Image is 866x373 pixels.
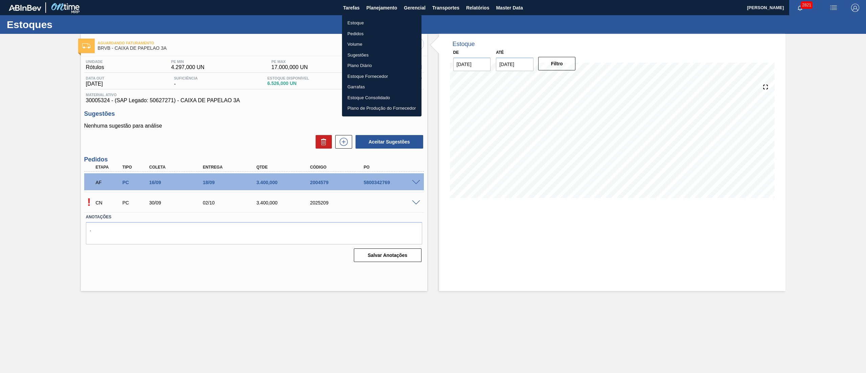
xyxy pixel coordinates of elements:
[342,28,421,39] a: Pedidos
[342,60,421,71] a: Plano Diário
[342,92,421,103] a: Estoque Consolidado
[342,18,421,28] a: Estoque
[342,103,421,114] a: Plano de Produção do Fornecedor
[342,71,421,82] a: Estoque Fornecedor
[342,50,421,61] a: Sugestões
[342,39,421,50] a: Volume
[342,82,421,92] a: Garrafas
